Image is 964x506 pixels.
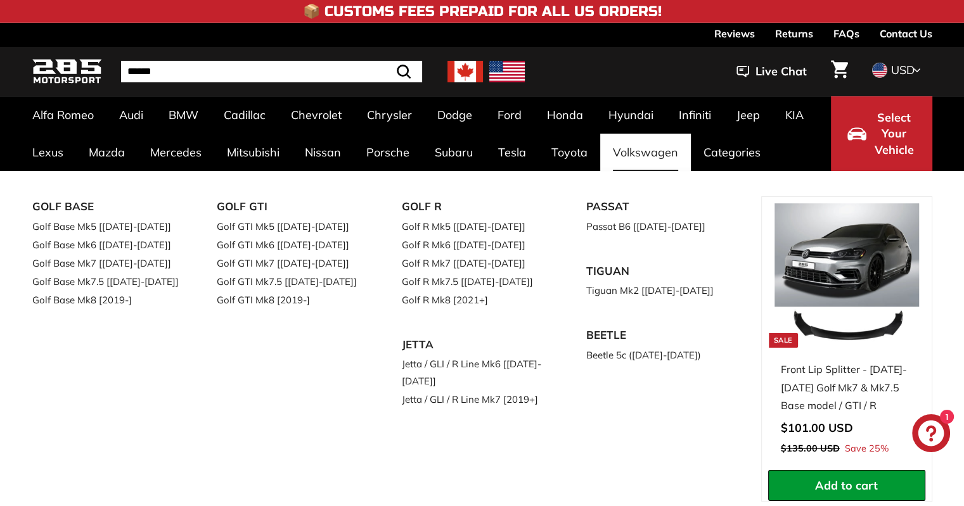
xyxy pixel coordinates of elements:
span: USD [891,63,915,77]
img: Logo_285_Motorsport_areodynamics_components [32,57,102,87]
span: Select Your Vehicle [873,110,916,158]
a: Golf R Mk5 [[DATE]-[DATE]] [402,217,551,236]
span: $135.00 USD [781,443,840,454]
a: Golf GTI Mk7.5 [[DATE]-[DATE]] [217,272,366,291]
a: Golf R Mk7.5 [[DATE]-[DATE]] [402,272,551,291]
a: FAQs [833,23,859,44]
a: Jetta / GLI / R Line Mk7 [2019+] [402,390,551,408]
a: Porsche [354,134,422,171]
a: Reviews [714,23,755,44]
button: Add to cart [768,470,925,502]
a: Mercedes [138,134,214,171]
a: Contact Us [880,23,932,44]
span: Add to cart [815,478,878,493]
div: Front Lip Splitter - [DATE]-[DATE] Golf Mk7 & Mk7.5 Base model / GTI / R [781,360,913,415]
a: Audi [106,96,156,134]
a: Golf R Mk8 [2021+] [402,291,551,309]
a: GOLF R [402,196,551,217]
a: Golf R Mk6 [[DATE]-[DATE]] [402,236,551,254]
a: Golf GTI Mk6 [[DATE]-[DATE]] [217,236,366,254]
h4: 📦 Customs Fees Prepaid for All US Orders! [303,4,662,19]
a: Golf Base Mk7.5 [[DATE]-[DATE]] [32,272,182,291]
a: Nissan [292,134,354,171]
a: KIA [773,96,816,134]
a: Jetta / GLI / R Line Mk6 [[DATE]-[DATE]] [402,355,551,390]
span: Live Chat [755,63,807,80]
a: Jeep [724,96,773,134]
a: Golf GTI Mk8 [2019-] [217,291,366,309]
a: Beetle 5c ([DATE]-[DATE]) [586,346,736,364]
a: Tesla [485,134,539,171]
button: Select Your Vehicle [831,96,932,171]
a: Chrysler [354,96,425,134]
a: JETTA [402,334,551,355]
a: Golf Base Mk5 [[DATE]-[DATE]] [32,217,182,236]
a: Tiguan Mk2 [[DATE]-[DATE]] [586,281,736,300]
a: Cadillac [211,96,278,134]
a: Hyundai [596,96,666,134]
a: BMW [156,96,211,134]
a: Mitsubishi [214,134,292,171]
a: Volkswagen [600,134,691,171]
a: Golf GTI Mk7 [[DATE]-[DATE]] [217,254,366,272]
a: Subaru [422,134,485,171]
a: Passat B6 [[DATE]-[DATE]] [586,217,736,236]
a: GOLF GTI [217,196,366,217]
a: Golf Base Mk6 [[DATE]-[DATE]] [32,236,182,254]
a: Golf Base Mk8 [2019-] [32,291,182,309]
a: Returns [775,23,813,44]
a: Toyota [539,134,600,171]
button: Live Chat [720,56,823,87]
a: BEETLE [586,325,736,346]
a: Categories [691,134,773,171]
a: Honda [534,96,596,134]
a: Golf GTI Mk5 [[DATE]-[DATE]] [217,217,366,236]
a: PASSAT [586,196,736,217]
a: Ford [485,96,534,134]
a: Golf Base Mk7 [[DATE]-[DATE]] [32,254,182,272]
span: $101.00 USD [781,421,853,435]
input: Search [121,61,422,82]
a: Chevrolet [278,96,354,134]
a: Alfa Romeo [20,96,106,134]
div: Sale [769,333,798,348]
a: GOLF BASE [32,196,182,217]
a: Lexus [20,134,76,171]
a: Golf R Mk7 [[DATE]-[DATE]] [402,254,551,272]
a: Sale Front Lip Splitter - [DATE]-[DATE] Golf Mk7 & Mk7.5 Base model / GTI / R Save 25% [768,197,925,470]
a: Dodge [425,96,485,134]
a: Cart [823,50,856,93]
a: Infiniti [666,96,724,134]
a: TIGUAN [586,261,736,282]
inbox-online-store-chat: Shopify online store chat [908,414,954,455]
a: Mazda [76,134,138,171]
span: Save 25% [845,441,889,457]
